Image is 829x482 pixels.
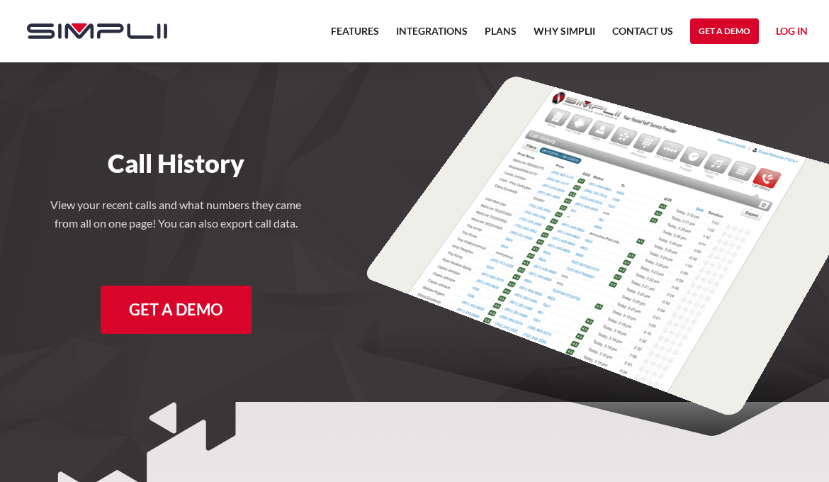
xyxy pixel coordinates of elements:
[396,23,468,48] a: Integrations
[331,23,379,48] a: Features
[48,196,303,232] h4: View your recent calls and what numbers they came from all on one page! You can also export call ...
[690,18,759,44] a: Get a Demo
[612,23,673,48] a: Contact US
[534,23,595,48] a: Why Simplii
[485,23,517,48] a: Plans
[27,23,167,39] img: Simplii
[101,286,252,334] a: Get a Demo
[13,147,339,179] h1: Call History
[776,23,808,44] a: Log in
